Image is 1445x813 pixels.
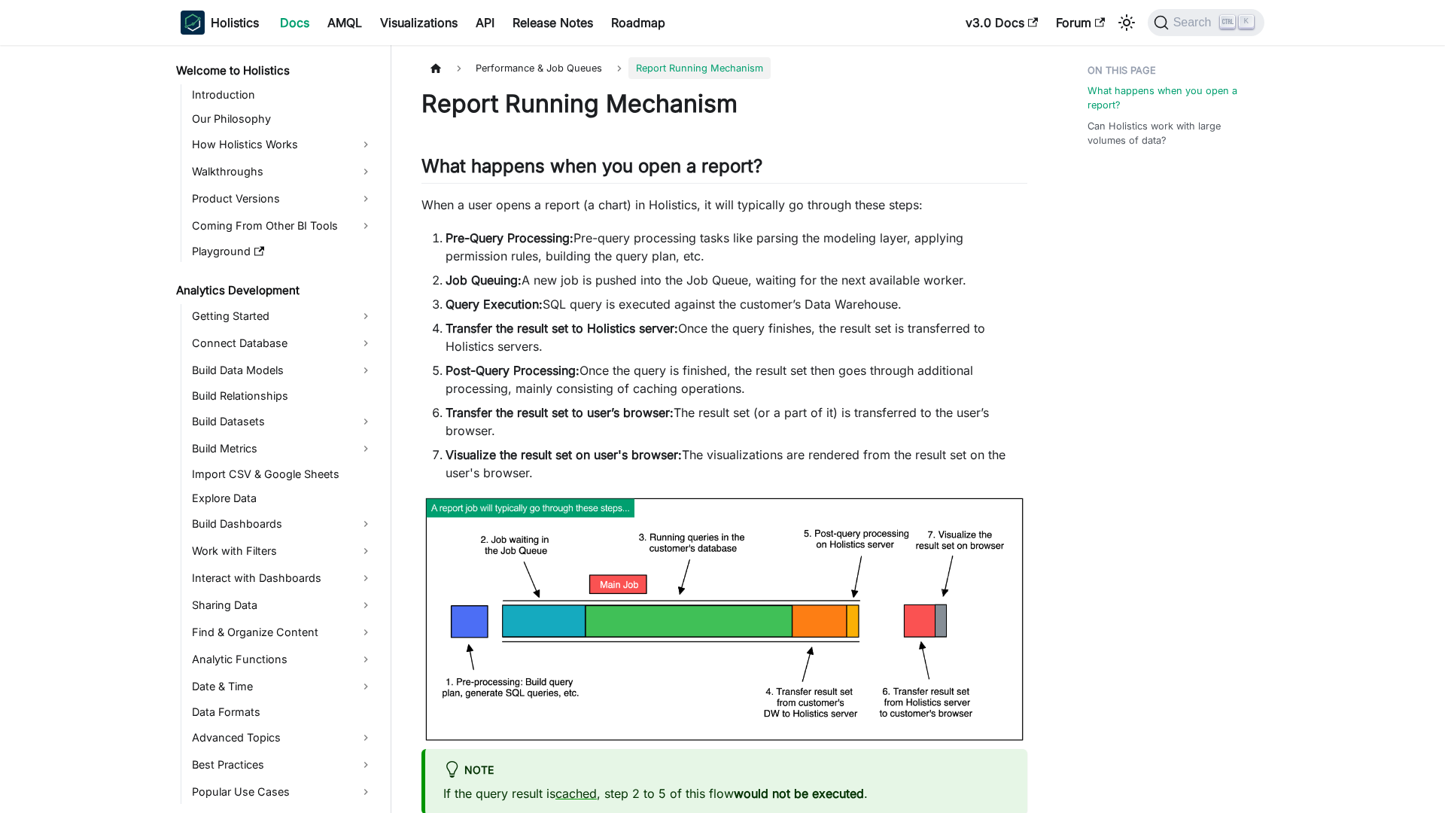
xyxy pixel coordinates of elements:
[187,674,378,699] a: Date & Time
[211,14,259,32] b: Holistics
[187,132,378,157] a: How Holistics Works
[187,620,378,644] a: Find & Organize Content
[187,512,378,536] a: Build Dashboards
[187,702,378,723] a: Data Formats
[1169,16,1221,29] span: Search
[1047,11,1114,35] a: Forum
[1115,11,1139,35] button: Switch between dark and light mode (currently light mode)
[602,11,674,35] a: Roadmap
[446,361,1027,397] li: Once the query is finished, the result set then goes through additional processing, mainly consis...
[421,57,450,79] a: Home page
[172,280,378,301] a: Analytics Development
[1239,15,1254,29] kbd: K
[467,11,503,35] a: API
[446,446,1027,482] li: The visualizations are rendered from the result set on the user's browser.
[172,60,378,81] a: Welcome to Holistics
[166,45,391,813] nav: Docs sidebar
[446,230,573,245] strong: Pre-Query Processing:
[187,331,378,355] a: Connect Database
[503,11,602,35] a: Release Notes
[446,271,1027,289] li: A new job is pushed into the Job Queue, waiting for the next available worker.
[187,84,378,105] a: Introduction
[271,11,318,35] a: Docs
[187,108,378,129] a: Our Philosophy
[187,241,378,262] a: Playground
[957,11,1047,35] a: v3.0 Docs
[1088,84,1255,112] a: What happens when you open a report?
[318,11,371,35] a: AMQL
[421,155,1027,184] h2: What happens when you open a report?
[1148,9,1264,36] button: Search (Ctrl+K)
[446,319,1027,355] li: Once the query finishes, the result set is transferred to Holistics servers.
[446,405,674,420] strong: Transfer the result set to user’s browser:
[187,385,378,406] a: Build Relationships
[371,11,467,35] a: Visualizations
[187,780,378,804] a: Popular Use Cases
[187,358,378,382] a: Build Data Models
[187,187,378,211] a: Product Versions
[187,488,378,509] a: Explore Data
[734,786,864,801] strong: would not be executed
[181,11,259,35] a: HolisticsHolistics
[628,57,771,79] span: Report Running Mechanism
[421,89,1027,119] h1: Report Running Mechanism
[421,196,1027,214] p: When a user opens a report (a chart) in Holistics, it will typically go through these steps:
[187,160,378,184] a: Walkthroughs
[187,464,378,485] a: Import CSV & Google Sheets
[187,726,378,750] a: Advanced Topics
[187,304,378,328] a: Getting Started
[555,786,597,801] a: cached
[187,410,378,434] a: Build Datasets
[421,57,1027,79] nav: Breadcrumbs
[443,784,1009,802] p: If the query result is , step 2 to 5 of this flow .
[187,566,378,590] a: Interact with Dashboards
[446,321,678,336] strong: Transfer the result set to Holistics server:
[187,753,378,777] a: Best Practices
[446,403,1027,440] li: The result set (or a part of it) is transferred to the user’s browser.
[446,273,522,288] strong: Job Queuing:
[446,447,682,462] strong: Visualize the result set on user's browser:
[187,214,378,238] a: Coming From Other BI Tools
[187,539,378,563] a: Work with Filters
[187,647,378,671] a: Analytic Functions
[446,295,1027,313] li: SQL query is executed against the customer’s Data Warehouse.
[187,437,378,461] a: Build Metrics
[446,229,1027,265] li: Pre-query processing tasks like parsing the modeling layer, applying permission rules, building t...
[446,363,580,378] strong: Post-Query Processing:
[187,593,378,617] a: Sharing Data
[446,297,543,312] strong: Query Execution:
[181,11,205,35] img: Holistics
[468,57,610,79] span: Performance & Job Queues
[1088,119,1255,148] a: Can Holistics work with large volumes of data?
[443,761,1009,781] div: Note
